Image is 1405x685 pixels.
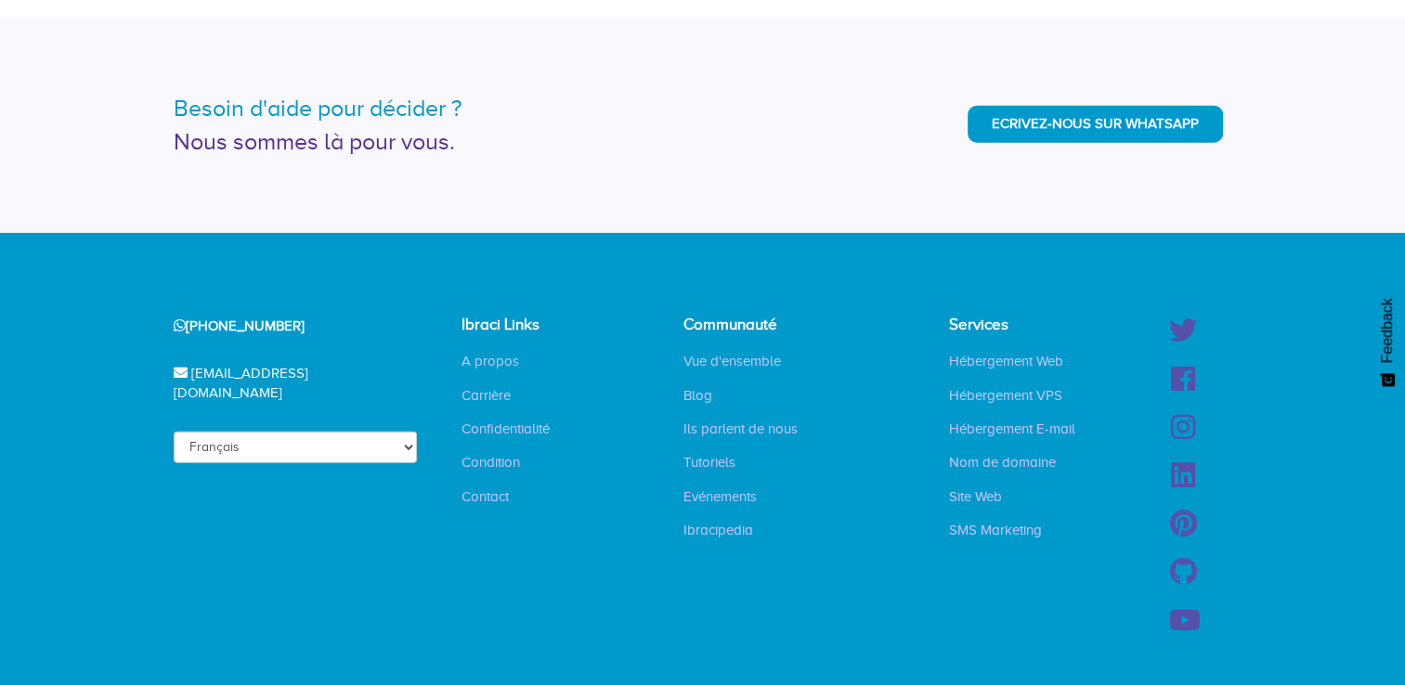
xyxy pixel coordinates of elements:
[462,317,582,334] h4: Ibraci Links
[150,303,418,350] div: [PHONE_NUMBER]
[949,317,1089,334] h4: Services
[935,386,1076,405] a: Hébergement VPS
[670,487,771,506] a: Evénements
[968,106,1223,142] a: Ecrivez-nous sur WhatsApp
[448,420,564,438] a: Confidentialité
[174,125,689,159] div: Nous sommes là pour vous.
[670,453,749,472] a: Tutoriels
[150,350,418,418] div: [EMAIL_ADDRESS][DOMAIN_NAME]
[670,386,726,405] a: Blog
[448,487,523,506] a: Contact
[935,521,1056,539] a: SMS Marketing
[935,420,1089,438] a: Hébergement E-mail
[1379,298,1396,363] span: Feedback
[935,352,1077,370] a: Hébergement Web
[670,521,767,539] a: Ibracipedia
[448,352,533,370] a: A propos
[1312,592,1383,663] iframe: Drift Widget Chat Controller
[448,453,534,472] a: Condition
[448,386,525,405] a: Carrière
[174,96,462,121] example-component: Besoin d'aide pour décider ?
[683,317,812,334] h4: Communauté
[670,352,795,370] a: Vue d'ensemble
[935,487,1016,506] a: Site Web
[670,420,812,438] a: Ils parlent de nous
[935,453,1070,472] a: Nom de domaine
[1370,279,1405,406] button: Feedback - Afficher l’enquête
